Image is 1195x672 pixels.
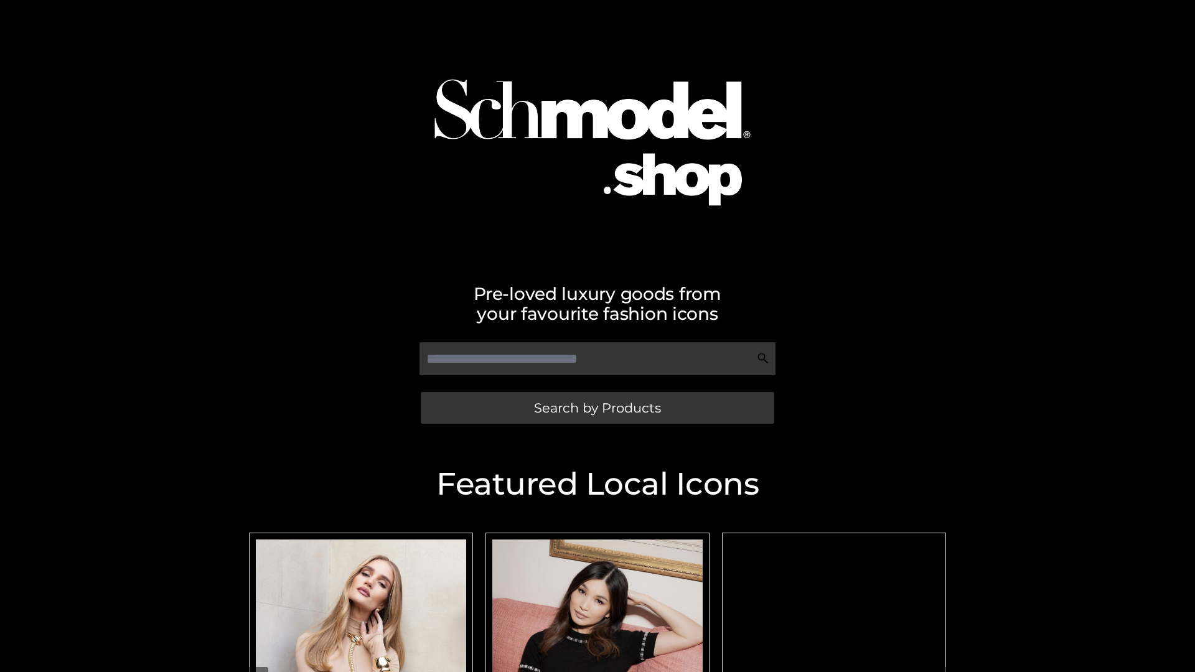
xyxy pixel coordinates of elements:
[534,401,661,414] span: Search by Products
[243,284,952,324] h2: Pre-loved luxury goods from your favourite fashion icons
[243,469,952,500] h2: Featured Local Icons​
[421,392,774,424] a: Search by Products
[757,352,769,365] img: Search Icon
